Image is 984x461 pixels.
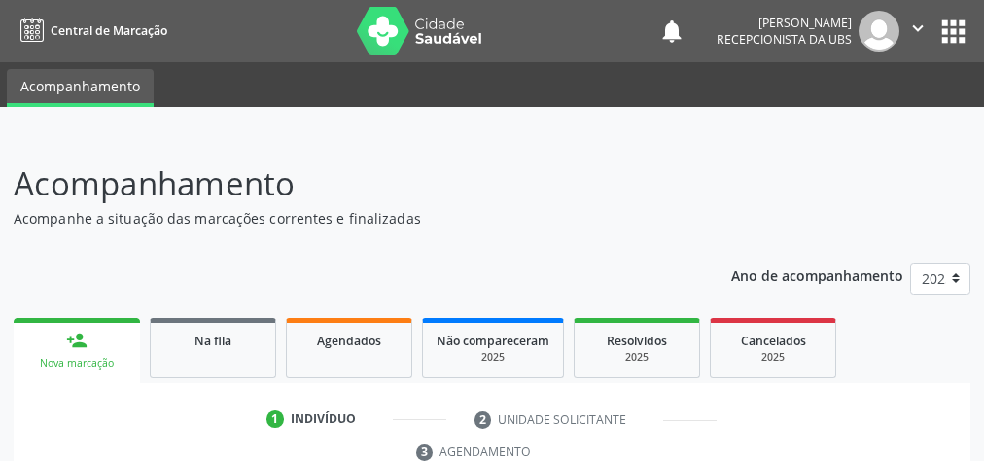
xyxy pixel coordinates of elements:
p: Acompanhe a situação das marcações correntes e finalizadas [14,208,684,229]
div: 1 [266,410,284,428]
button: notifications [658,18,685,45]
div: person_add [66,330,88,351]
div: Nova marcação [27,356,126,371]
a: Central de Marcação [14,15,167,47]
span: Cancelados [741,333,806,349]
div: 2025 [437,350,549,365]
a: Acompanhamento [7,69,154,107]
div: 2025 [588,350,685,365]
span: Central de Marcação [51,22,167,39]
span: Resolvidos [607,333,667,349]
div: 2025 [724,350,822,365]
span: Não compareceram [437,333,549,349]
span: Recepcionista da UBS [717,31,852,48]
span: Na fila [194,333,231,349]
div: Indivíduo [291,410,356,428]
div: [PERSON_NAME] [717,15,852,31]
img: img [859,11,899,52]
p: Ano de acompanhamento [731,263,903,287]
i:  [907,18,929,39]
button: apps [936,15,970,49]
span: Agendados [317,333,381,349]
button:  [899,11,936,52]
p: Acompanhamento [14,160,684,208]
